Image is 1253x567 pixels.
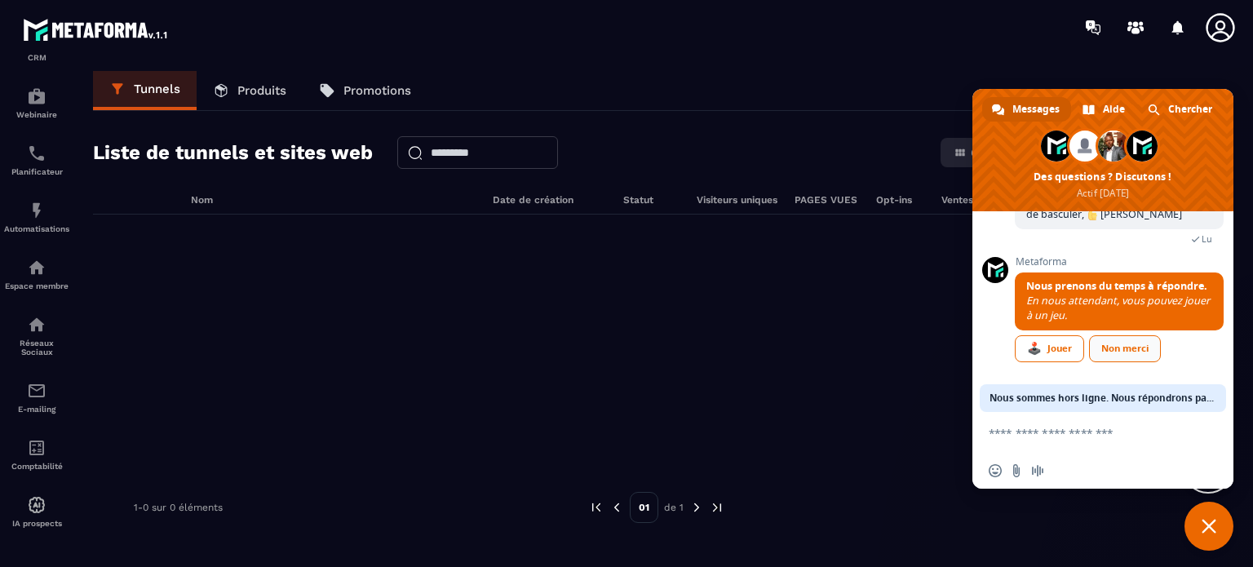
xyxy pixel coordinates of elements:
[93,136,373,169] h2: Liste de tunnels et sites web
[4,405,69,414] p: E-mailing
[4,224,69,233] p: Automatisations
[1073,97,1136,122] div: Aide
[795,194,860,206] h6: PAGES VUES
[1015,256,1224,268] span: Metaforma
[689,500,704,515] img: next
[4,110,69,119] p: Webinaire
[27,438,46,458] img: accountant
[4,74,69,131] a: automationsautomationsWebinaire
[4,167,69,176] p: Planificateur
[1026,279,1207,293] span: Nous prenons du temps à répondre.
[589,500,604,515] img: prev
[982,97,1071,122] div: Messages
[4,462,69,471] p: Comptabilité
[1138,97,1224,122] div: Chercher
[27,86,46,106] img: automations
[4,53,69,62] p: CRM
[4,246,69,303] a: automationsautomationsEspace membre
[630,492,658,523] p: 01
[303,71,427,110] a: Promotions
[4,339,69,357] p: Réseaux Sociaux
[27,144,46,163] img: scheduler
[1103,97,1125,122] span: Aide
[4,426,69,483] a: accountantaccountantComptabilité
[623,194,680,206] h6: Statut
[4,303,69,369] a: social-networksocial-networkRéseaux Sociaux
[191,194,476,206] h6: Nom
[1012,97,1060,122] span: Messages
[23,15,170,44] img: logo
[697,194,778,206] h6: Visiteurs uniques
[710,500,724,515] img: next
[27,495,46,515] img: automations
[27,381,46,401] img: email
[4,519,69,528] p: IA prospects
[1184,502,1233,551] div: Fermer le chat
[197,71,303,110] a: Produits
[4,281,69,290] p: Espace membre
[876,194,925,206] h6: Opt-ins
[4,131,69,188] a: schedulerschedulerPlanificateur
[1089,335,1161,362] div: Non merci
[989,426,1181,441] textarea: Entrez votre message...
[1026,294,1210,322] span: En nous attendant, vous pouvez jouer à un jeu.
[1027,342,1042,355] span: 🕹️
[1010,464,1023,477] span: Envoyer un fichier
[664,501,684,514] p: de 1
[93,71,197,110] a: Tunnels
[493,194,607,206] h6: Date de création
[27,258,46,277] img: automations
[343,83,411,98] p: Promotions
[1031,464,1044,477] span: Message audio
[134,502,223,513] p: 1-0 sur 0 éléments
[944,141,1012,164] button: Carte
[27,315,46,334] img: social-network
[237,83,286,98] p: Produits
[1168,97,1212,122] span: Chercher
[989,464,1002,477] span: Insérer un emoji
[971,146,1002,159] span: Carte
[27,201,46,220] img: automations
[941,194,1023,206] h6: Ventes
[1015,335,1084,362] div: Jouer
[1202,233,1212,245] span: Lu
[4,369,69,426] a: emailemailE-mailing
[609,500,624,515] img: prev
[990,384,1216,412] span: Nous sommes hors ligne. Nous répondrons par email.
[134,82,180,96] p: Tunnels
[4,188,69,246] a: automationsautomationsAutomatisations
